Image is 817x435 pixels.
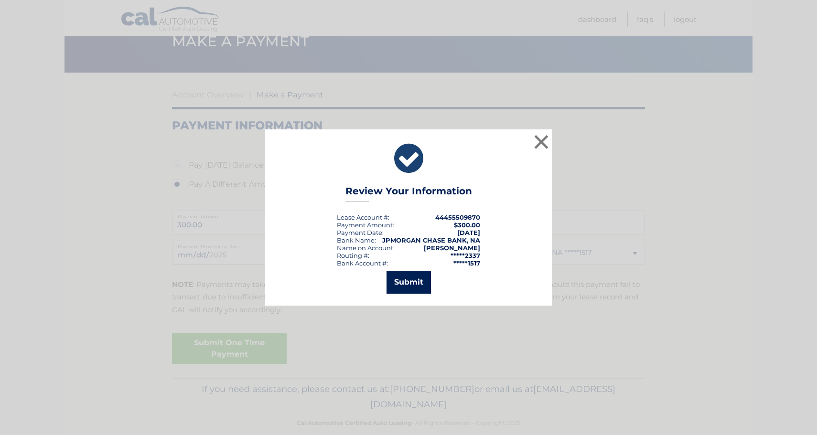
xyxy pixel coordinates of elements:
[337,244,395,252] div: Name on Account:
[337,213,389,221] div: Lease Account #:
[454,221,480,229] span: $300.00
[337,236,376,244] div: Bank Name:
[424,244,480,252] strong: [PERSON_NAME]
[337,259,388,267] div: Bank Account #:
[532,132,551,151] button: ×
[345,185,472,202] h3: Review Your Information
[387,271,431,294] button: Submit
[337,229,382,236] span: Payment Date
[337,229,384,236] div: :
[457,229,480,236] span: [DATE]
[382,236,480,244] strong: JPMORGAN CHASE BANK, NA
[435,213,480,221] strong: 44455509870
[337,221,394,229] div: Payment Amount:
[337,252,369,259] div: Routing #:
